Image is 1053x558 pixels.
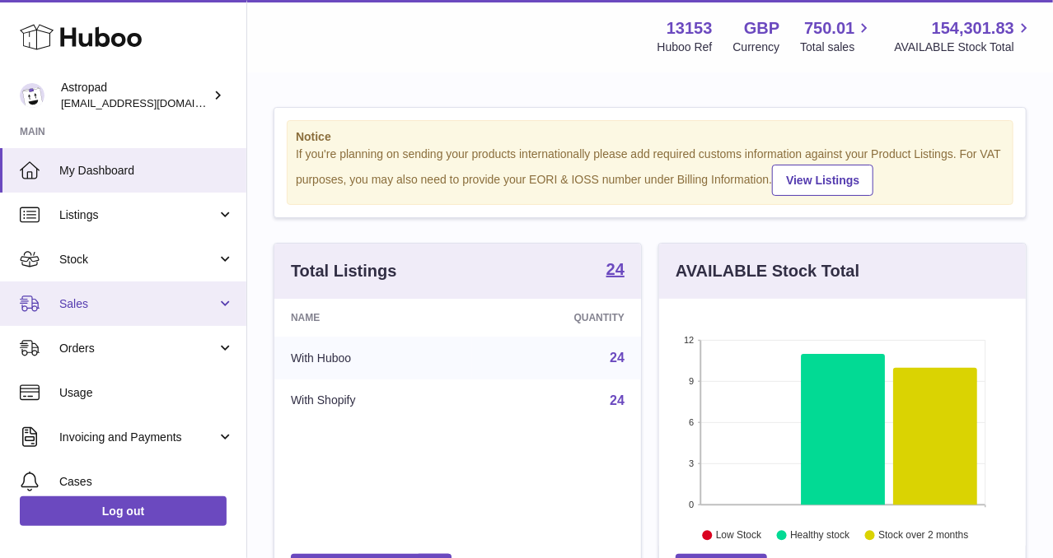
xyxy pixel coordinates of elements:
[716,529,762,541] text: Low Stock
[274,337,472,379] td: With Huboo
[894,17,1033,55] a: 154,301.83 AVAILABLE Stock Total
[472,299,641,337] th: Quantity
[932,17,1014,40] span: 154,301.83
[744,17,779,40] strong: GBP
[606,261,625,281] a: 24
[606,261,625,277] strong: 24
[20,83,44,108] img: matt@astropad.com
[689,500,694,509] text: 0
[274,299,472,337] th: Name
[894,40,1033,55] span: AVAILABLE Stock Total
[684,335,694,345] text: 12
[610,393,625,407] a: 24
[800,40,873,55] span: Total sales
[61,80,209,111] div: Astropad
[610,351,625,365] a: 24
[878,529,968,541] text: Stock over 2 months
[790,529,850,541] text: Healthy stock
[59,474,234,490] span: Cases
[296,129,1004,145] strong: Notice
[59,207,217,223] span: Listings
[689,458,694,468] text: 3
[20,496,227,526] a: Log out
[61,96,242,109] span: [EMAIL_ADDRESS][DOMAIN_NAME]
[59,252,217,267] span: Stock
[772,165,873,196] a: View Listings
[676,260,859,282] h3: AVAILABLE Stock Total
[804,17,854,40] span: 750.01
[658,40,713,55] div: Huboo Ref
[291,260,397,282] h3: Total Listings
[733,40,780,55] div: Currency
[59,341,217,356] span: Orders
[59,296,217,312] span: Sales
[274,379,472,422] td: With Shopify
[296,146,1004,196] div: If you're planning on sending your products internationally please add required customs informati...
[689,417,694,427] text: 6
[667,17,713,40] strong: 13153
[689,376,694,386] text: 9
[800,17,873,55] a: 750.01 Total sales
[59,430,217,445] span: Invoicing and Payments
[59,163,234,179] span: My Dashboard
[59,385,234,401] span: Usage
